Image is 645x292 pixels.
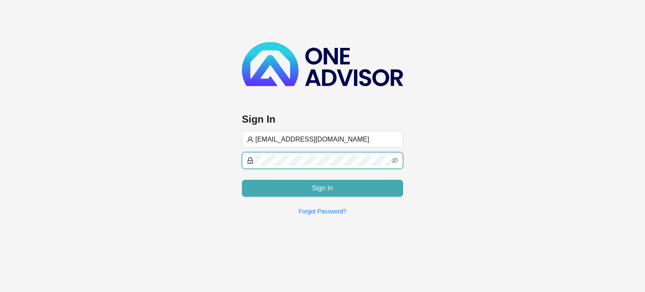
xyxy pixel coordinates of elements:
span: eye-invisible [391,157,398,164]
span: Sign In [312,183,333,193]
img: b89e593ecd872904241dc73b71df2e41-logo-dark.svg [242,42,403,86]
h3: Sign In [242,113,403,126]
a: Forgot Password? [299,208,346,215]
span: lock [247,157,254,164]
button: Sign In [242,180,403,197]
input: Username [255,134,398,145]
span: user [247,136,254,143]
